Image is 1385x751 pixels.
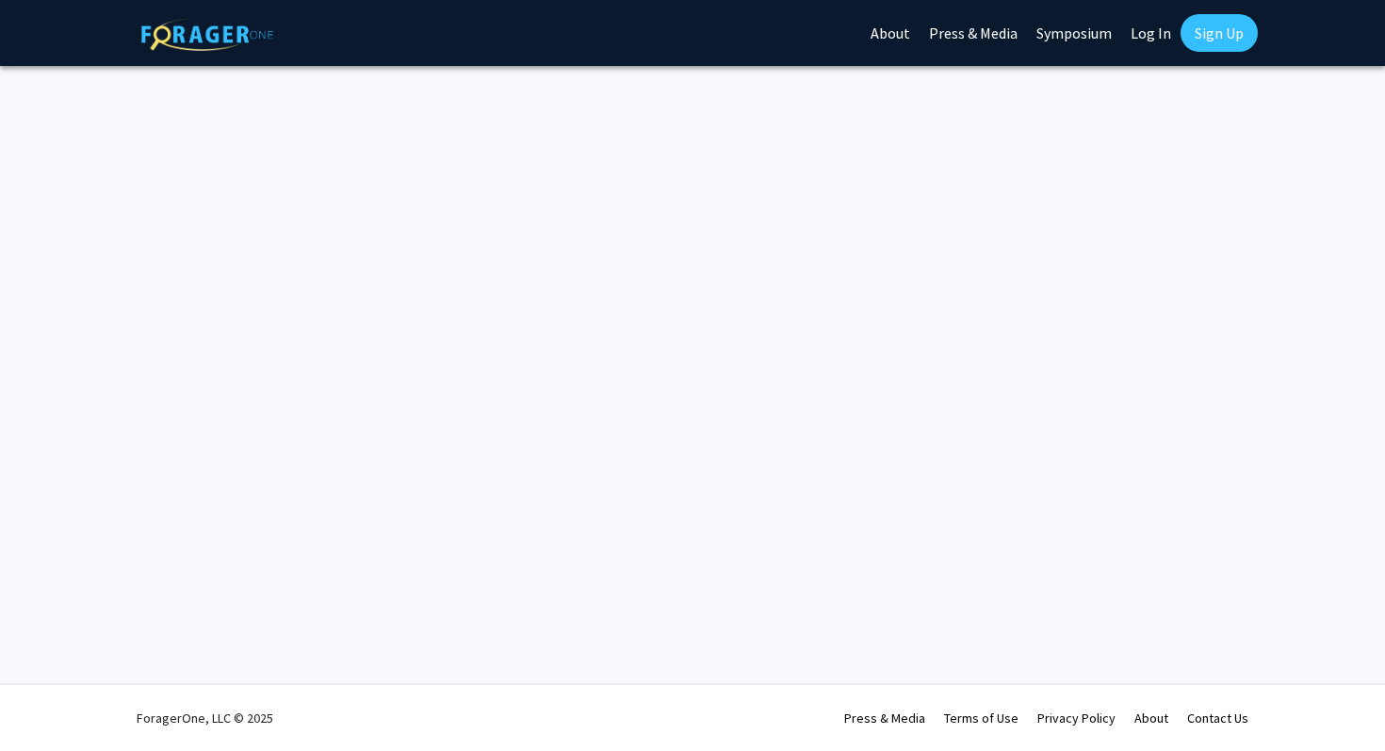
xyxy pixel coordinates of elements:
a: Sign Up [1181,14,1258,52]
a: About [1134,710,1168,727]
a: Privacy Policy [1037,710,1116,727]
div: ForagerOne, LLC © 2025 [137,685,273,751]
a: Contact Us [1187,710,1248,727]
img: ForagerOne Logo [141,18,273,51]
a: Terms of Use [944,710,1018,727]
a: Press & Media [844,710,925,727]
